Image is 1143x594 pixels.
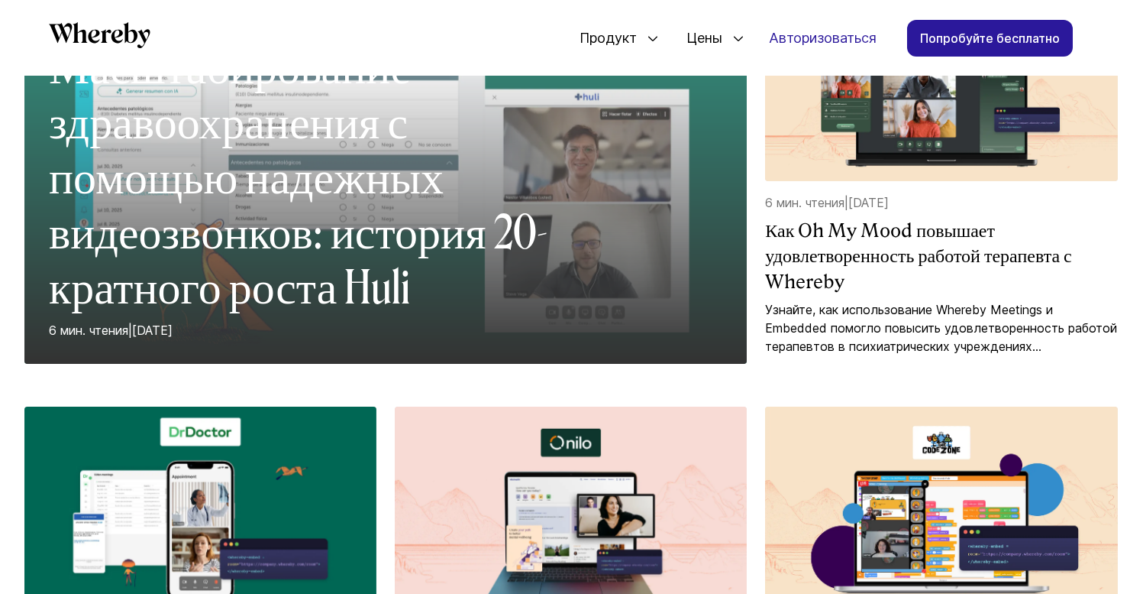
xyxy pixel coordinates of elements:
[920,31,1060,46] font: Попробуйте бесплатно
[49,22,150,54] a: При этом
[765,302,1117,354] font: Узнайте, как использование Whereby Meetings и Embedded помогло повысить удовлетворенность работой...
[769,30,877,46] font: Авторизоваться
[580,30,637,46] font: Продукт
[844,195,848,210] font: |
[765,218,1117,295] a: Как Oh My Mood повышает удовлетворенность работой терапевта с Whereby
[765,219,1071,293] font: Как Oh My Mood повышает удовлетворенность работой терапевта с Whereby
[848,195,889,210] font: [DATE]
[49,40,547,315] font: Масштабирование здравоохранения с помощью надежных видеозвонков: история 20-кратного роста Huli
[757,21,889,56] a: Авторизоваться
[765,195,844,210] font: 6 мин. чтения
[49,22,150,48] svg: При этом
[686,30,722,46] font: Цены
[132,323,173,338] font: [DATE]
[128,323,132,338] font: |
[49,323,128,338] font: 6 мин. чтения
[907,20,1073,57] a: Попробуйте бесплатно
[765,300,1117,355] a: Узнайте, как использование Whereby Meetings и Embedded помогло повысить удовлетворенность работой...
